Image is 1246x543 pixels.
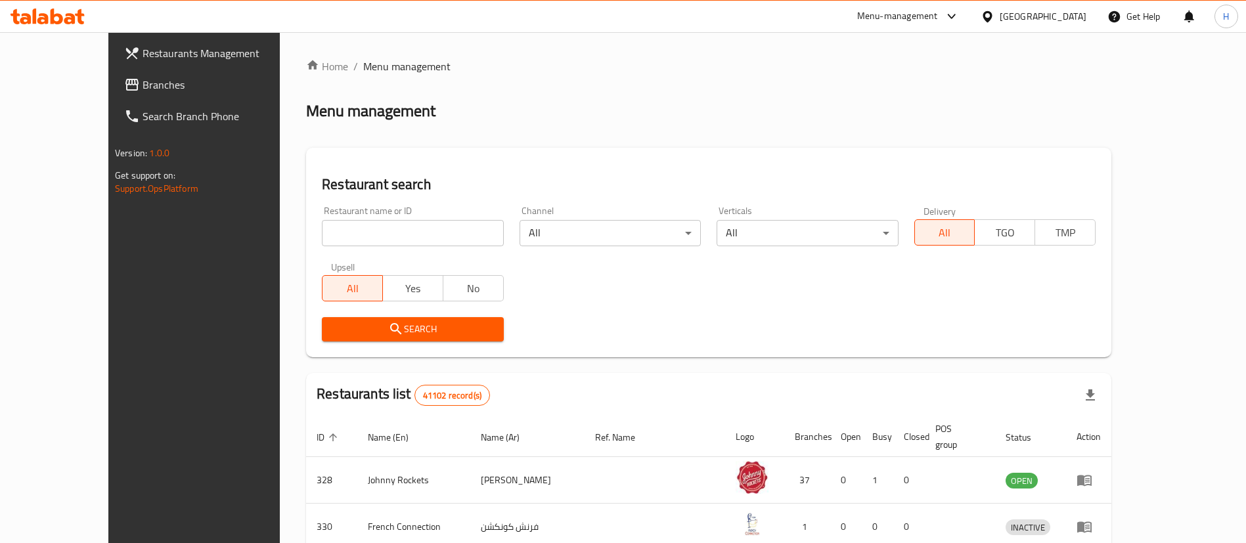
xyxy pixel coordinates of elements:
span: All [920,223,970,242]
img: Johnny Rockets [736,461,768,494]
nav: breadcrumb [306,58,1111,74]
span: Yes [388,279,438,298]
span: Get support on: [115,167,175,184]
div: Menu [1077,519,1101,534]
th: Action [1066,417,1111,457]
a: Branches [114,69,317,100]
td: 0 [830,457,862,504]
button: Yes [382,275,443,301]
span: ID [317,429,342,445]
td: 0 [893,457,925,504]
td: 37 [784,457,830,504]
button: Search [322,317,503,341]
div: Menu-management [857,9,938,24]
span: Search [332,321,493,337]
label: Upsell [331,262,355,271]
th: Closed [893,417,925,457]
th: Branches [784,417,830,457]
span: Version: [115,144,147,162]
button: TGO [974,219,1035,246]
td: [PERSON_NAME] [470,457,585,504]
td: Johnny Rockets [357,457,470,504]
div: Export file [1075,380,1106,411]
button: TMP [1035,219,1096,246]
div: [GEOGRAPHIC_DATA] [1000,9,1086,24]
h2: Restaurants list [317,384,490,406]
th: Logo [725,417,784,457]
a: Restaurants Management [114,37,317,69]
div: Total records count [414,385,490,406]
input: Search for restaurant name or ID.. [322,220,503,246]
span: Branches [143,77,306,93]
a: Home [306,58,348,74]
span: TGO [980,223,1030,242]
span: Restaurants Management [143,45,306,61]
div: OPEN [1006,473,1038,489]
li: / [353,58,358,74]
span: OPEN [1006,473,1038,489]
div: Menu [1077,472,1101,488]
span: TMP [1040,223,1090,242]
td: 1 [862,457,893,504]
button: All [914,219,975,246]
span: 1.0.0 [149,144,169,162]
div: All [717,220,898,246]
span: Status [1006,429,1048,445]
span: Menu management [363,58,451,74]
button: All [322,275,383,301]
div: All [520,220,701,246]
button: No [443,275,504,301]
span: No [449,279,499,298]
img: French Connection [736,508,768,540]
th: Open [830,417,862,457]
span: H [1223,9,1229,24]
label: Delivery [923,206,956,215]
span: All [328,279,378,298]
span: Search Branch Phone [143,108,306,124]
span: Name (Ar) [481,429,537,445]
span: 41102 record(s) [415,389,489,402]
h2: Menu management [306,100,435,121]
h2: Restaurant search [322,175,1096,194]
th: Busy [862,417,893,457]
a: Support.OpsPlatform [115,180,198,197]
td: 328 [306,457,357,504]
span: INACTIVE [1006,520,1050,535]
span: POS group [935,421,979,452]
span: Ref. Name [595,429,652,445]
a: Search Branch Phone [114,100,317,132]
span: Name (En) [368,429,426,445]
